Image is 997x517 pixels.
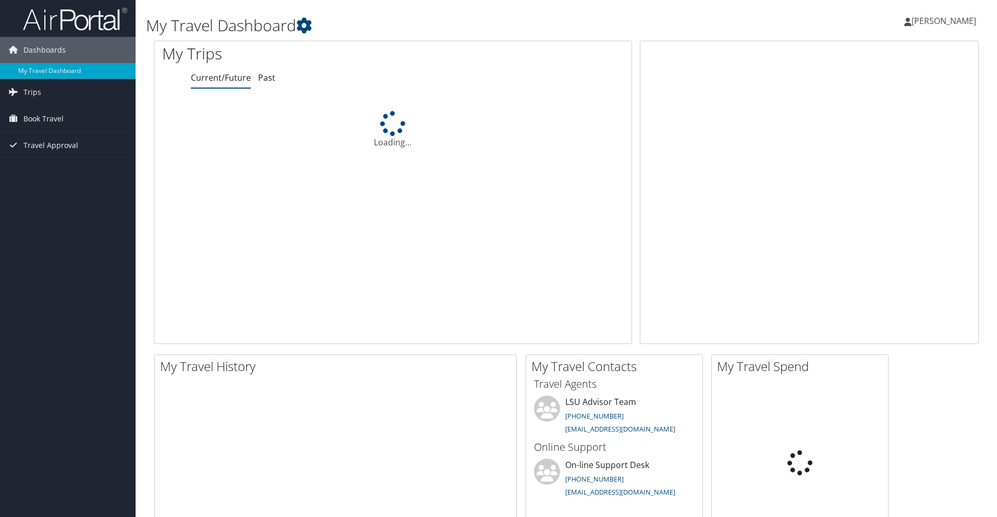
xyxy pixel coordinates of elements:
span: Dashboards [23,37,66,63]
span: Trips [23,79,41,105]
span: Book Travel [23,106,64,132]
div: Loading... [154,111,631,149]
a: [EMAIL_ADDRESS][DOMAIN_NAME] [565,487,675,497]
span: Travel Approval [23,132,78,158]
h2: My Travel Contacts [531,358,702,375]
h2: My Travel History [160,358,516,375]
h3: Online Support [534,440,695,454]
li: LSU Advisor Team [529,396,700,438]
a: [EMAIL_ADDRESS][DOMAIN_NAME] [565,424,675,434]
a: Past [258,72,275,83]
a: Current/Future [191,72,251,83]
h3: Travel Agents [534,377,695,391]
li: On-line Support Desk [529,459,700,501]
h1: My Trips [162,43,425,65]
span: [PERSON_NAME] [911,15,976,27]
a: [PHONE_NUMBER] [565,411,624,421]
img: airportal-logo.png [23,7,127,31]
h1: My Travel Dashboard [146,15,707,36]
a: [PHONE_NUMBER] [565,474,624,484]
h2: My Travel Spend [717,358,888,375]
a: [PERSON_NAME] [904,5,987,36]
